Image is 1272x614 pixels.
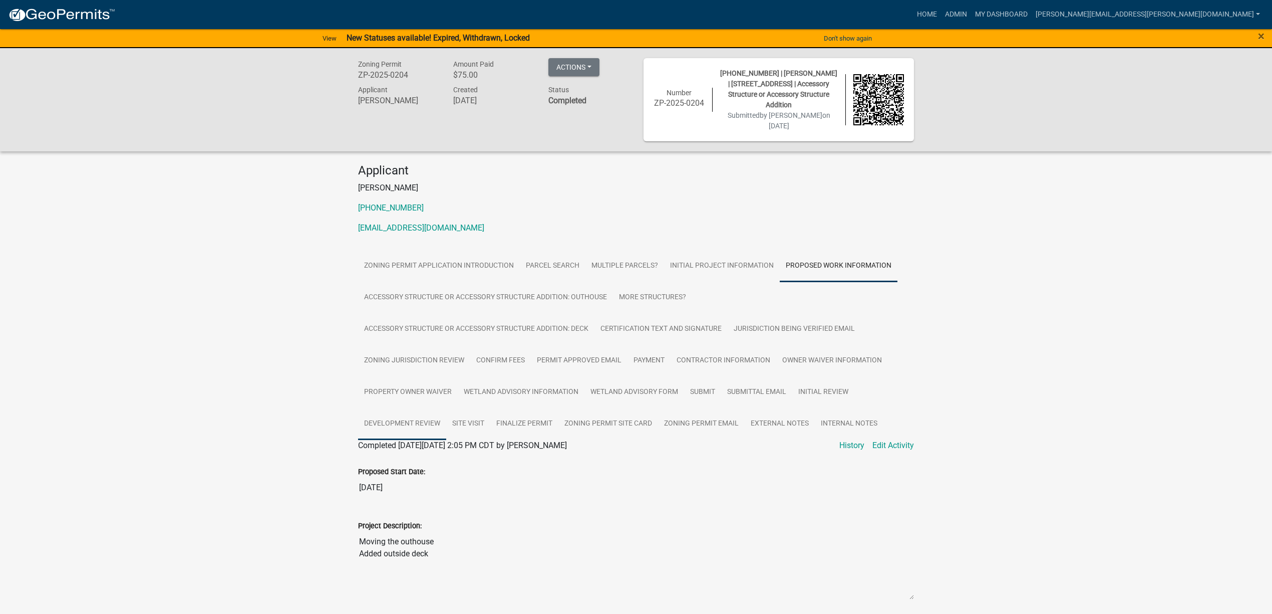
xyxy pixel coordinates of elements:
[358,223,484,233] a: [EMAIL_ADDRESS][DOMAIN_NAME]
[720,69,837,109] span: [PHONE_NUMBER] | [PERSON_NAME] | [STREET_ADDRESS] | Accessory Structure or Accessory Structure Ad...
[671,345,776,377] a: Contractor Information
[558,408,658,440] a: Zoning Permit Site Card
[594,313,728,345] a: Certification Text and Signature
[585,250,664,282] a: Multiple Parcels?
[453,70,533,80] h6: $75.00
[490,408,558,440] a: Finalize Permit
[760,111,822,119] span: by [PERSON_NAME]
[971,5,1032,24] a: My Dashboard
[358,96,438,105] h6: [PERSON_NAME]
[358,163,914,178] h4: Applicant
[584,376,684,408] a: Wetland Advisory Form
[358,250,520,282] a: Zoning Permit Application Introduction
[745,408,815,440] a: External Notes
[792,376,854,408] a: Initial Review
[470,345,531,377] a: Confirm Fees
[872,440,914,452] a: Edit Activity
[358,469,425,476] label: Proposed Start Date:
[548,58,599,76] button: Actions
[358,60,402,68] span: Zoning Permit
[446,408,490,440] a: Site Visit
[548,86,569,94] span: Status
[839,440,864,452] a: History
[358,182,914,194] p: [PERSON_NAME]
[658,408,745,440] a: Zoning Permit Email
[453,96,533,105] h6: [DATE]
[1258,29,1264,43] span: ×
[815,408,883,440] a: Internal Notes
[358,70,438,80] h6: ZP-2025-0204
[1032,5,1264,24] a: [PERSON_NAME][EMAIL_ADDRESS][PERSON_NAME][DOMAIN_NAME]
[613,282,692,314] a: More Structures?
[358,376,458,408] a: Property Owner Waiver
[453,86,478,94] span: Created
[548,96,586,105] strong: Completed
[820,30,876,47] button: Don't show again
[913,5,941,24] a: Home
[684,376,721,408] a: Submit
[667,89,692,97] span: Number
[358,408,446,440] a: Development Review
[721,376,792,408] a: Submittal Email
[941,5,971,24] a: Admin
[358,313,594,345] a: Accessory Structure or Accessory Structure Addition: Deck
[664,250,780,282] a: Initial Project Information
[358,203,424,213] a: [PHONE_NUMBER]
[347,33,530,43] strong: New Statuses available! Expired, Withdrawn, Locked
[358,345,470,377] a: Zoning Jurisdiction Review
[358,282,613,314] a: Accessory Structure or Accessory Structure Addition: Outhouse
[520,250,585,282] a: Parcel search
[1258,30,1264,42] button: Close
[358,532,914,600] textarea: Moving the outhouse Added outside deck
[358,86,388,94] span: Applicant
[458,376,584,408] a: Wetland Advisory Information
[627,345,671,377] a: Payment
[358,441,567,450] span: Completed [DATE][DATE] 2:05 PM CDT by [PERSON_NAME]
[654,98,705,108] h6: ZP-2025-0204
[776,345,888,377] a: Owner Waiver Information
[728,313,861,345] a: Jurisdiction Being Verified Email
[319,30,341,47] a: View
[728,111,830,130] span: Submitted on [DATE]
[453,60,494,68] span: Amount Paid
[358,523,422,530] label: Project Description:
[531,345,627,377] a: Permit Approved Email
[853,74,904,125] img: QR code
[780,250,897,282] a: Proposed Work Information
